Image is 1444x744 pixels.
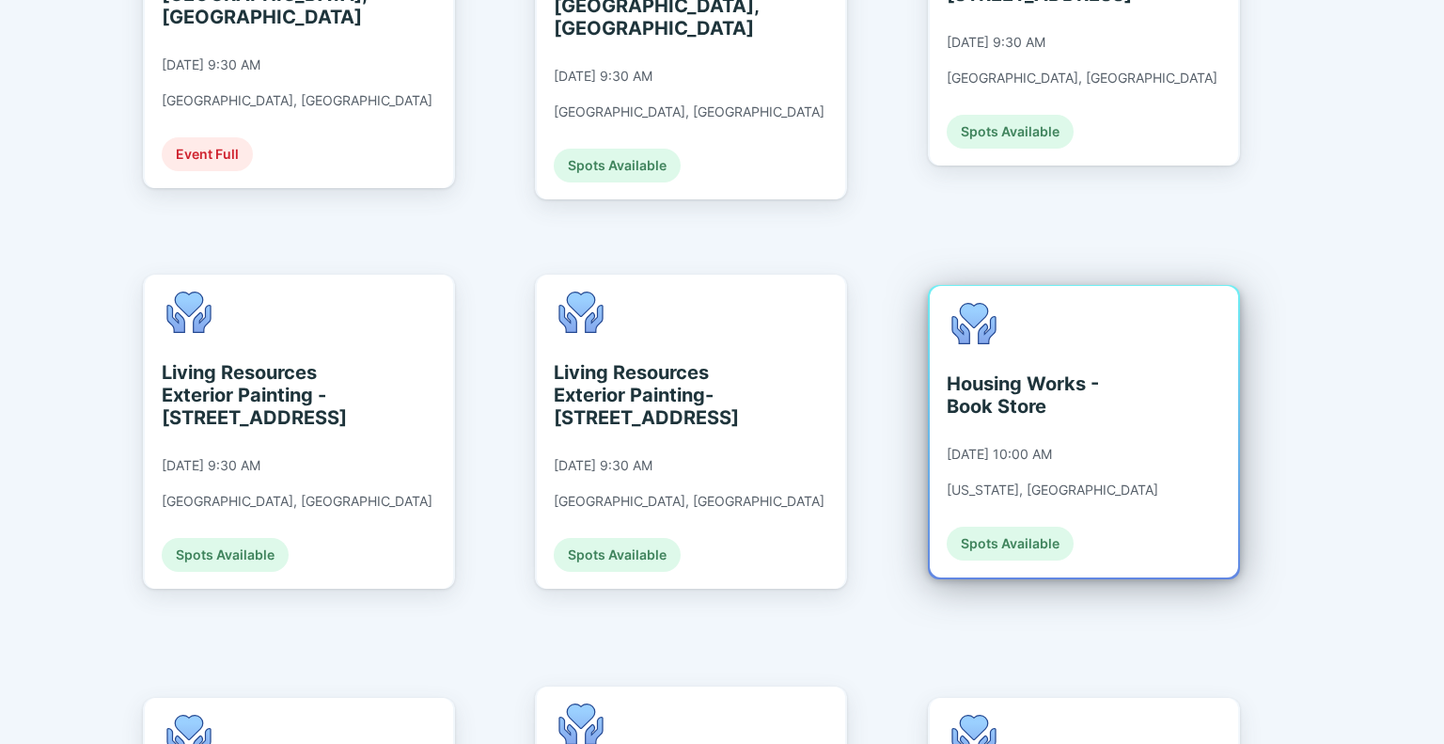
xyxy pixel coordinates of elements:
[162,457,260,474] div: [DATE] 9:30 AM
[947,115,1074,149] div: Spots Available
[554,149,681,182] div: Spots Available
[554,493,824,510] div: [GEOGRAPHIC_DATA], [GEOGRAPHIC_DATA]
[162,538,289,572] div: Spots Available
[554,103,824,120] div: [GEOGRAPHIC_DATA], [GEOGRAPHIC_DATA]
[162,56,260,73] div: [DATE] 9:30 AM
[947,482,1158,499] div: [US_STATE], [GEOGRAPHIC_DATA]
[554,457,652,474] div: [DATE] 9:30 AM
[947,34,1045,51] div: [DATE] 9:30 AM
[554,361,726,429] div: Living Resources Exterior Painting- [STREET_ADDRESS]
[162,137,253,171] div: Event Full
[554,538,681,572] div: Spots Available
[554,68,652,85] div: [DATE] 9:30 AM
[162,92,432,109] div: [GEOGRAPHIC_DATA], [GEOGRAPHIC_DATA]
[947,527,1074,561] div: Spots Available
[947,70,1217,87] div: [GEOGRAPHIC_DATA], [GEOGRAPHIC_DATA]
[162,361,334,429] div: Living Resources Exterior Painting - [STREET_ADDRESS]
[162,493,432,510] div: [GEOGRAPHIC_DATA], [GEOGRAPHIC_DATA]
[947,446,1052,463] div: [DATE] 10:00 AM
[947,372,1119,418] div: Housing Works - Book Store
